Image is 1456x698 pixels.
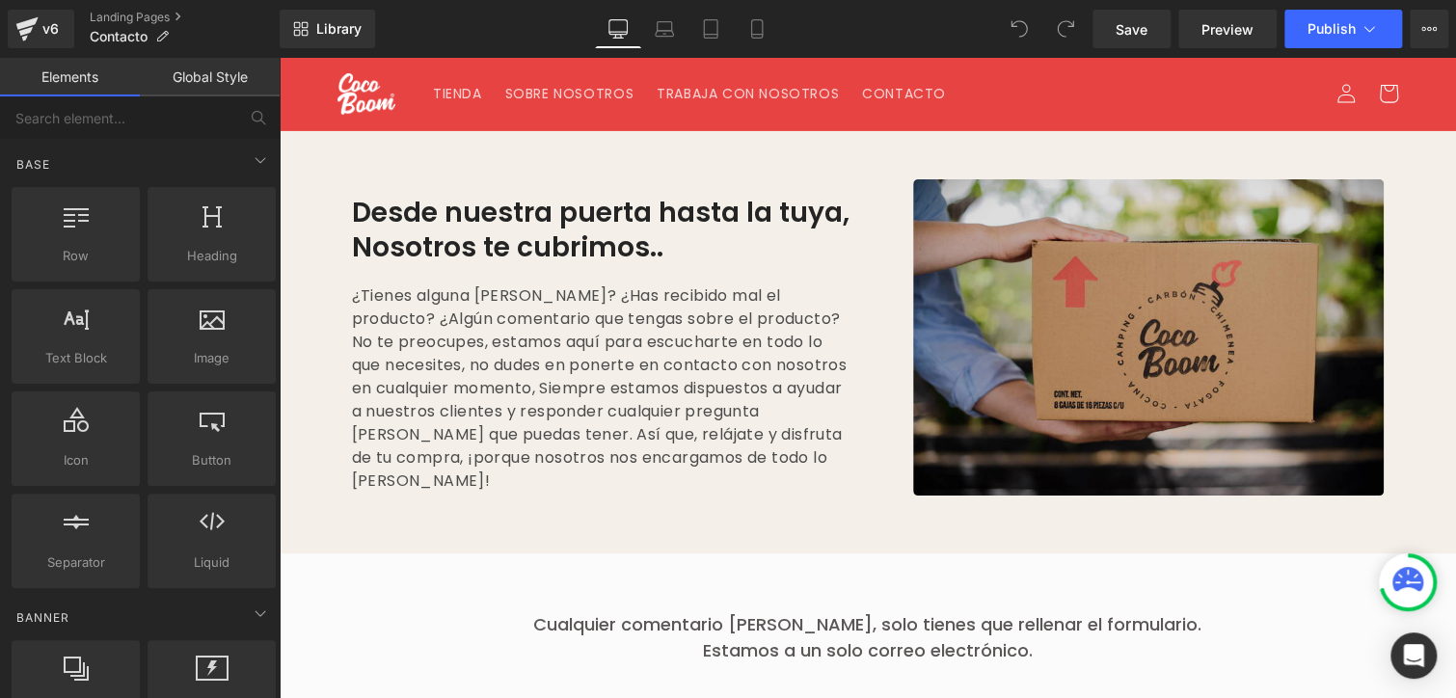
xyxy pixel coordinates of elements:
span: Image [153,348,270,368]
span: SOBRE NOSOTROS [227,27,355,44]
a: Landing Pages [90,10,280,25]
span: Save [1116,19,1147,40]
span: Banner [14,608,71,627]
span: Separator [17,552,134,573]
a: SOBRE NOSOTROS [215,15,366,56]
p: ¿Tienes alguna [PERSON_NAME]? ¿Has recibido mal el producto? ¿Algún comentario que tengas sobre e... [73,227,575,435]
span: Preview [1201,19,1254,40]
a: CONTACTO [572,15,679,56]
a: Global Style [140,58,280,96]
span: CONTACTO [583,27,667,44]
a: Laptop [641,10,688,48]
span: Icon [17,450,134,470]
button: Redo [1046,10,1085,48]
button: Publish [1284,10,1402,48]
span: Text Block [17,348,134,368]
span: Button [153,450,270,470]
button: Undo [1000,10,1038,48]
span: TIENDA [154,27,203,44]
button: More [1410,10,1448,48]
span: Heading [153,246,270,266]
span: Contacto [90,29,148,44]
h2: Desde nuestra puerta hasta la tuya, Nosotros te cubrimos.. [73,138,575,208]
span: Publish [1308,21,1356,37]
img: Chocolate - It's all about love [634,121,1105,439]
span: Liquid [153,552,270,573]
span: TRABAJA CON NOSOTROS [378,27,560,44]
span: Base [14,155,52,174]
div: v6 [39,16,63,41]
a: New Library [280,10,375,48]
a: v6 [8,10,74,48]
a: Desktop [595,10,641,48]
span: Row [17,246,134,266]
a: TIENDA [143,15,215,56]
span: Library [316,20,362,38]
div: Open Intercom Messenger [1390,632,1437,679]
a: Mobile [734,10,780,48]
a: Preview [1178,10,1277,48]
a: Tablet [688,10,734,48]
img: Coco Boom [59,15,117,58]
a: TRABAJA CON NOSOTROS [366,15,572,56]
